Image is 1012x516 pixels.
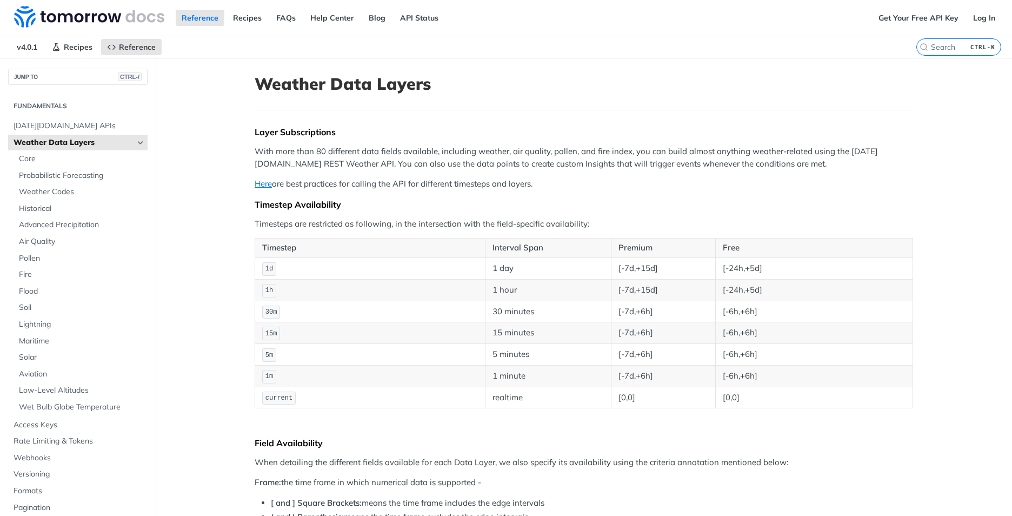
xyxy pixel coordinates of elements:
[255,477,281,487] strong: Frame:
[14,349,148,366] a: Solar
[611,344,716,366] td: [-7d,+6h]
[19,319,145,330] span: Lightning
[255,438,913,448] div: Field Availability
[8,466,148,482] a: Versioning
[485,239,611,258] th: Interval Span
[611,257,716,279] td: [-7d,+15d]
[715,322,913,344] td: [-6h,+6h]
[14,283,148,300] a: Flood
[14,316,148,333] a: Lightning
[271,497,913,510] li: means the time frame includes the edge intervals
[14,121,145,131] span: [DATE][DOMAIN_NAME] APIs
[715,257,913,279] td: [-24h,+5d]
[715,239,913,258] th: Free
[265,265,273,273] span: 1d
[611,301,716,322] td: [-7d,+6h]
[14,399,148,415] a: Wet Bulb Globe Temperature
[14,267,148,283] a: Fire
[255,457,913,469] p: When detailing the different fields available for each Data Layer, we also specify its availabili...
[14,333,148,349] a: Maritime
[19,269,145,280] span: Fire
[255,199,913,210] div: Timestep Availability
[14,300,148,316] a: Soil
[8,101,148,111] h2: Fundamentals
[19,336,145,347] span: Maritime
[255,239,485,258] th: Timestep
[485,257,611,279] td: 1 day
[8,483,148,499] a: Formats
[270,10,302,26] a: FAQs
[265,394,292,402] span: current
[19,203,145,214] span: Historical
[485,387,611,408] td: realtime
[8,417,148,433] a: Access Keys
[8,69,148,85] button: JUMP TOCTRL-/
[715,301,913,322] td: [-6h,+6h]
[873,10,964,26] a: Get Your Free API Key
[265,352,273,359] span: 5m
[101,39,162,55] a: Reference
[485,365,611,387] td: 1 minute
[8,135,148,151] a: Weather Data LayersHide subpages for Weather Data Layers
[19,236,145,247] span: Air Quality
[64,42,92,52] span: Recipes
[19,302,145,313] span: Soil
[611,365,716,387] td: [-7d,+6h]
[14,6,164,28] img: Tomorrow.io Weather API Docs
[14,420,145,431] span: Access Keys
[611,322,716,344] td: [-7d,+6h]
[19,385,145,396] span: Low-Level Altitudes
[136,138,145,147] button: Hide subpages for Weather Data Layers
[14,137,134,148] span: Weather Data Layers
[8,433,148,449] a: Rate Limiting & Tokens
[8,450,148,466] a: Webhooks
[14,250,148,267] a: Pollen
[255,218,913,230] p: Timesteps are restricted as following, in the intersection with the field-specific availability:
[485,344,611,366] td: 5 minutes
[394,10,444,26] a: API Status
[19,402,145,413] span: Wet Bulb Globe Temperature
[255,145,913,170] p: With more than 80 different data fields available, including weather, air quality, pollen, and fi...
[19,253,145,264] span: Pollen
[271,498,362,508] strong: [ and ] Square Brackets:
[14,234,148,250] a: Air Quality
[19,286,145,297] span: Flood
[14,201,148,217] a: Historical
[265,287,273,294] span: 1h
[19,187,145,197] span: Weather Codes
[8,500,148,516] a: Pagination
[920,43,928,51] svg: Search
[255,127,913,137] div: Layer Subscriptions
[715,344,913,366] td: [-6h,+6h]
[118,72,142,81] span: CTRL-/
[715,279,913,301] td: [-24h,+5d]
[11,39,43,55] span: v4.0.1
[611,387,716,408] td: [0,0]
[485,322,611,344] td: 15 minutes
[715,365,913,387] td: [-6h,+6h]
[14,469,145,480] span: Versioning
[968,42,998,52] kbd: CTRL-K
[611,239,716,258] th: Premium
[176,10,224,26] a: Reference
[611,279,716,301] td: [-7d,+15d]
[14,436,145,447] span: Rate Limiting & Tokens
[14,502,145,513] span: Pagination
[265,308,277,316] span: 30m
[265,330,277,338] span: 15m
[255,74,913,94] h1: Weather Data Layers
[485,279,611,301] td: 1 hour
[485,301,611,322] td: 30 minutes
[19,220,145,230] span: Advanced Precipitation
[46,39,98,55] a: Recipes
[14,151,148,167] a: Core
[255,178,913,190] p: are best practices for calling the API for different timesteps and layers.
[265,373,273,380] span: 1m
[255,477,913,489] p: the time frame in which numerical data is supported -
[19,369,145,380] span: Aviation
[14,453,145,464] span: Webhooks
[14,382,148,399] a: Low-Level Altitudes
[304,10,360,26] a: Help Center
[14,486,145,497] span: Formats
[8,118,148,134] a: [DATE][DOMAIN_NAME] APIs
